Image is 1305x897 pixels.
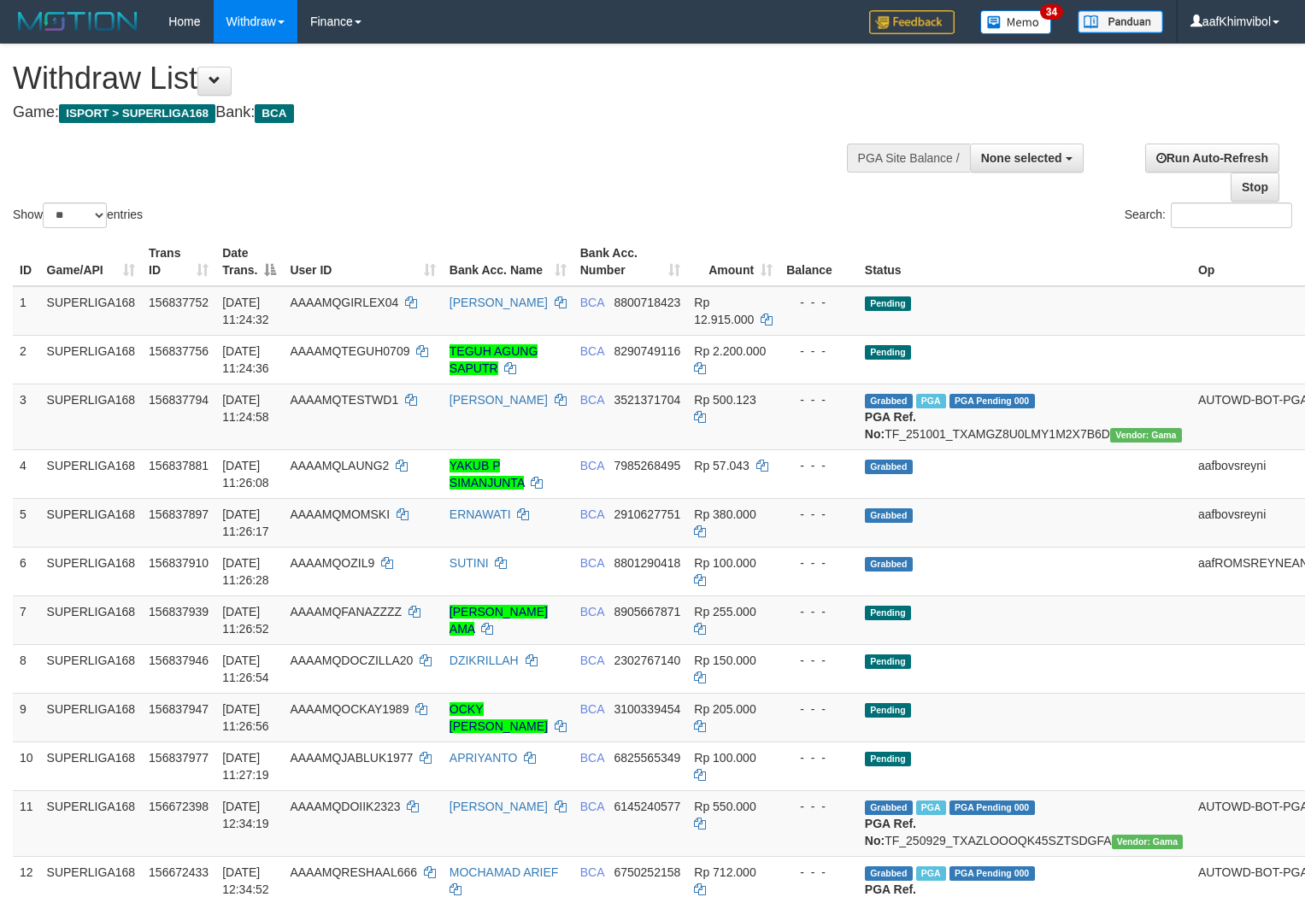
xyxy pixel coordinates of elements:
div: - - - [786,701,851,718]
span: Grabbed [865,508,913,523]
td: SUPERLIGA168 [40,498,143,547]
span: 156837794 [149,393,209,407]
a: MOCHAMAD ARIEF [450,865,559,879]
span: Rp 255.000 [694,605,755,619]
span: AAAAMQTESTWD1 [290,393,398,407]
div: - - - [786,457,851,474]
span: BCA [580,393,604,407]
td: SUPERLIGA168 [40,790,143,856]
span: BCA [580,865,604,879]
span: [DATE] 11:27:19 [222,751,269,782]
span: 156837946 [149,654,209,667]
span: 156837910 [149,556,209,570]
span: [DATE] 11:24:58 [222,393,269,424]
td: SUPERLIGA168 [40,595,143,644]
span: [DATE] 11:26:56 [222,702,269,733]
span: AAAAMQDOCZILLA20 [290,654,413,667]
span: Grabbed [865,460,913,474]
span: Copy 2910627751 to clipboard [614,507,680,521]
span: 156837752 [149,296,209,309]
h1: Withdraw List [13,62,853,96]
span: Grabbed [865,800,913,815]
span: AAAAMQRESHAAL666 [290,865,417,879]
span: Rp 2.200.000 [694,344,766,358]
span: AAAAMQFANAZZZZ [290,605,402,619]
div: - - - [786,294,851,311]
img: Button%20Memo.svg [980,10,1052,34]
span: Copy 8800718423 to clipboard [614,296,680,309]
span: PGA Pending [949,800,1035,815]
a: ERNAWATI [450,507,511,521]
span: Copy 7985268495 to clipboard [614,459,680,472]
span: AAAAMQMOMSKI [290,507,390,521]
th: Balance [779,237,858,286]
span: Copy 8801290418 to clipboard [614,556,680,570]
td: TF_251001_TXAMGZ8U0LMY1M2X7B6D [858,384,1191,449]
span: BCA [580,459,604,472]
th: Trans ID: activate to sort column ascending [142,237,215,286]
div: - - - [786,506,851,523]
span: AAAAMQTEGUH0709 [290,344,409,358]
th: Date Trans.: activate to sort column descending [215,237,283,286]
th: ID [13,237,40,286]
span: 156672398 [149,800,209,813]
span: Copy 8290749116 to clipboard [614,344,680,358]
span: [DATE] 11:26:28 [222,556,269,587]
a: [PERSON_NAME] AMA [450,605,548,636]
a: SUTINI [450,556,489,570]
span: BCA [580,605,604,619]
td: SUPERLIGA168 [40,644,143,693]
td: SUPERLIGA168 [40,449,143,498]
div: - - - [786,749,851,766]
span: Rp 150.000 [694,654,755,667]
td: SUPERLIGA168 [40,547,143,595]
th: User ID: activate to sort column ascending [283,237,442,286]
span: 156837977 [149,751,209,765]
td: SUPERLIGA168 [40,742,143,790]
a: DZIKRILLAH [450,654,519,667]
span: Copy 8905667871 to clipboard [614,605,680,619]
button: None selected [970,144,1084,173]
td: 8 [13,644,40,693]
span: BCA [580,654,604,667]
span: 156837881 [149,459,209,472]
span: 156837756 [149,344,209,358]
a: [PERSON_NAME] [450,800,548,813]
td: SUPERLIGA168 [40,384,143,449]
td: TF_250929_TXAZLOOOQK45SZTSDGFA [858,790,1191,856]
td: 7 [13,595,40,644]
b: PGA Ref. No: [865,410,916,441]
span: 156837939 [149,605,209,619]
span: Pending [865,296,911,311]
th: Amount: activate to sort column ascending [687,237,779,286]
td: 5 [13,498,40,547]
span: AAAAMQOZIL9 [290,556,374,570]
a: APRIYANTO [450,751,518,765]
td: 1 [13,286,40,336]
span: Grabbed [865,394,913,408]
td: 9 [13,693,40,742]
td: 11 [13,790,40,856]
span: Marked by aafsoycanthlai [916,800,946,815]
label: Show entries [13,202,143,228]
label: Search: [1125,202,1292,228]
span: Copy 6750252158 to clipboard [614,865,680,879]
span: AAAAMQDOIIK2323 [290,800,400,813]
td: SUPERLIGA168 [40,693,143,742]
input: Search: [1171,202,1292,228]
span: BCA [580,800,604,813]
span: AAAAMQOCKAY1989 [290,702,409,716]
span: BCA [580,702,604,716]
span: 156672433 [149,865,209,879]
td: SUPERLIGA168 [40,286,143,336]
div: - - - [786,391,851,408]
span: BCA [580,296,604,309]
div: - - - [786,343,851,360]
span: Rp 712.000 [694,865,755,879]
span: 34 [1040,4,1063,20]
span: Marked by aafmaleo [916,394,946,408]
span: Rp 205.000 [694,702,755,716]
span: 156837897 [149,507,209,521]
a: [PERSON_NAME] [450,393,548,407]
span: [DATE] 11:26:08 [222,459,269,490]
